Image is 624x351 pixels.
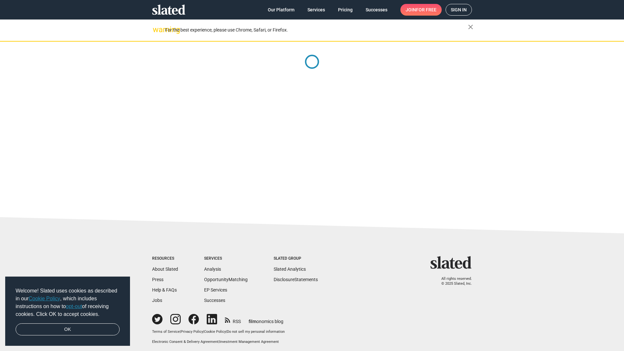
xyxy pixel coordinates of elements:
[204,256,248,261] div: Services
[219,340,279,344] a: Investment Management Agreement
[416,4,436,16] span: for free
[203,330,204,334] span: |
[451,4,467,15] span: Sign in
[204,277,248,282] a: OpportunityMatching
[249,313,283,325] a: filmonomics blog
[446,4,472,16] a: Sign in
[406,4,436,16] span: Join
[467,23,474,31] mat-icon: close
[165,26,468,34] div: For the best experience, please use Chrome, Safari, or Firefox.
[226,330,227,334] span: |
[152,277,163,282] a: Press
[153,26,161,33] mat-icon: warning
[204,287,227,292] a: EP Services
[249,319,256,324] span: film
[274,256,318,261] div: Slated Group
[152,287,177,292] a: Help & FAQs
[152,340,218,344] a: Electronic Consent & Delivery Agreement
[435,277,472,286] p: All rights reserved. © 2025 Slated, Inc.
[16,287,120,318] span: Welcome! Slated uses cookies as described in our , which includes instructions on how to of recei...
[225,315,241,325] a: RSS
[5,277,130,346] div: cookieconsent
[181,330,203,334] a: Privacy Policy
[274,277,318,282] a: DisclosureStatements
[360,4,393,16] a: Successes
[204,330,226,334] a: Cookie Policy
[204,266,221,272] a: Analysis
[29,296,60,301] a: Cookie Policy
[333,4,358,16] a: Pricing
[16,323,120,336] a: dismiss cookie message
[66,304,82,309] a: opt-out
[268,4,294,16] span: Our Platform
[152,298,162,303] a: Jobs
[204,298,225,303] a: Successes
[366,4,387,16] span: Successes
[152,266,178,272] a: About Slated
[274,266,306,272] a: Slated Analytics
[302,4,330,16] a: Services
[227,330,285,334] button: Do not sell my personal information
[218,340,219,344] span: |
[307,4,325,16] span: Services
[152,330,180,334] a: Terms of Service
[180,330,181,334] span: |
[152,256,178,261] div: Resources
[400,4,442,16] a: Joinfor free
[263,4,300,16] a: Our Platform
[338,4,353,16] span: Pricing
